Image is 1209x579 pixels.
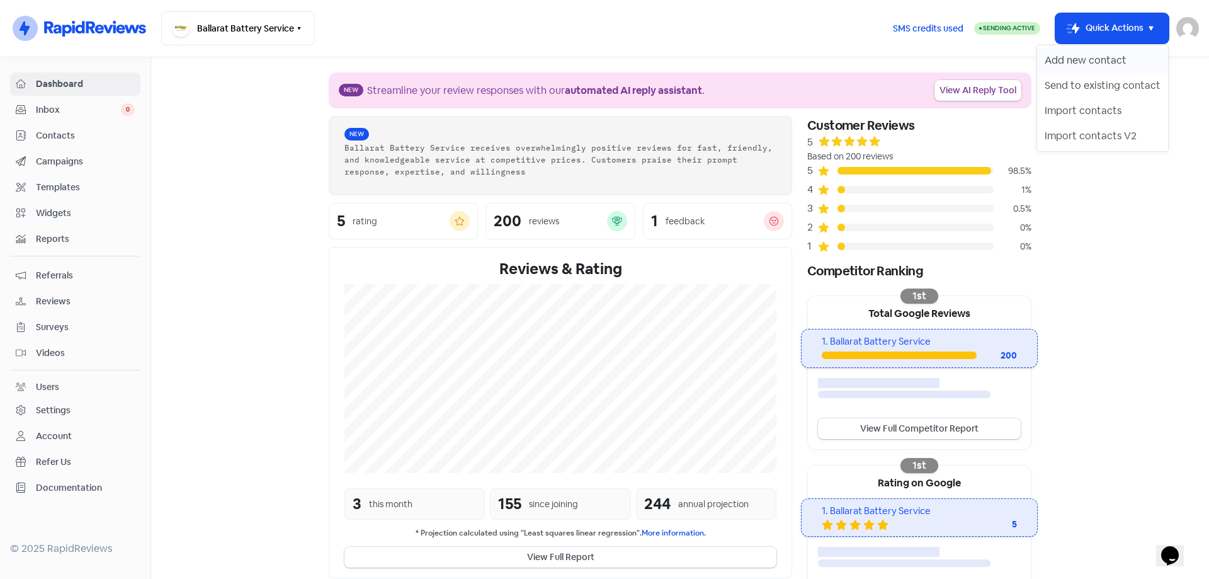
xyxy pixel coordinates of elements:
div: 3 [353,493,361,515]
img: User [1176,17,1199,40]
div: 1 [807,239,817,254]
div: Ballarat Battery Service receives overwhelmingly positive reviews for fast, friendly, and knowled... [344,142,776,177]
div: Customer Reviews [807,116,1031,135]
a: View Full Competitor Report [818,418,1021,439]
div: 0% [994,240,1031,253]
div: Based on 200 reviews [807,150,1031,163]
span: Campaigns [36,155,135,168]
a: Inbox 0 [10,98,140,122]
a: Surveys [10,316,140,339]
span: Sending Active [983,24,1035,32]
div: 1st [900,289,938,304]
a: Videos [10,341,140,365]
span: New [344,128,369,140]
button: Import contacts V2 [1037,123,1168,149]
span: Contacts [36,129,135,142]
div: Competitor Ranking [807,261,1031,280]
div: 2 [807,220,817,235]
a: Dashboard [10,72,140,96]
div: 0.5% [994,202,1031,215]
div: 1% [994,183,1031,197]
div: 5 [337,214,345,229]
span: Surveys [36,321,135,334]
a: Account [10,425,140,448]
span: Dashboard [36,77,135,91]
div: 5 [967,518,1017,531]
a: Widgets [10,202,140,225]
button: Quick Actions [1055,13,1169,43]
button: Import contacts [1037,98,1168,123]
div: this month [369,498,412,511]
span: Templates [36,181,135,194]
a: Referrals [10,264,140,287]
div: 200 [977,349,1017,362]
div: since joining [529,498,578,511]
b: automated AI reply assistant [565,84,702,97]
div: 0% [994,221,1031,234]
iframe: chat widget [1156,529,1196,566]
a: Templates [10,176,140,199]
div: © 2025 RapidReviews [10,541,140,556]
div: Streamline your review responses with our . [367,83,705,98]
span: New [339,84,363,96]
a: 5rating [329,203,478,239]
div: Rating on Google [808,466,1031,498]
a: Settings [10,399,140,422]
a: Documentation [10,476,140,500]
a: Users [10,375,140,399]
small: * Projection calculated using "Least squares linear regression". [344,527,776,539]
a: Contacts [10,124,140,147]
button: Ballarat Battery Service [161,11,315,45]
span: Documentation [36,481,135,495]
a: Sending Active [974,21,1040,36]
div: Account [36,430,72,443]
div: 3 [807,201,817,216]
a: 1feedback [643,203,792,239]
a: More information. [642,528,706,538]
a: View AI Reply Tool [934,80,1021,101]
span: Referrals [36,269,135,282]
div: 1. Ballarat Battery Service [822,335,1016,349]
button: View Full Report [344,547,776,568]
a: Refer Us [10,450,140,474]
div: 1st [900,458,938,473]
a: Reports [10,227,140,251]
span: SMS credits used [893,22,963,35]
span: Reports [36,232,135,246]
div: rating [353,215,377,228]
div: 200 [494,214,521,229]
span: 0 [121,103,135,116]
div: annual projection [678,498,749,511]
button: Add new contact [1037,48,1168,73]
a: 200reviews [485,203,635,239]
span: Reviews [36,295,135,308]
a: Reviews [10,290,140,313]
div: reviews [529,215,559,228]
div: 155 [498,493,521,515]
a: Campaigns [10,150,140,173]
div: Users [36,381,59,394]
div: 244 [644,493,671,515]
div: 1 [651,214,658,229]
div: 5 [807,135,813,150]
div: 5 [807,163,817,178]
a: SMS credits used [882,21,974,34]
div: Total Google Reviews [808,296,1031,329]
div: feedback [666,215,705,228]
div: 4 [807,182,817,197]
span: Inbox [36,103,121,117]
div: 98.5% [994,164,1031,178]
div: Settings [36,404,71,417]
span: Videos [36,347,135,360]
span: Widgets [36,207,135,220]
div: 1. Ballarat Battery Service [822,504,1016,519]
span: Refer Us [36,456,135,469]
button: Send to existing contact [1037,73,1168,98]
div: Reviews & Rating [344,258,776,280]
